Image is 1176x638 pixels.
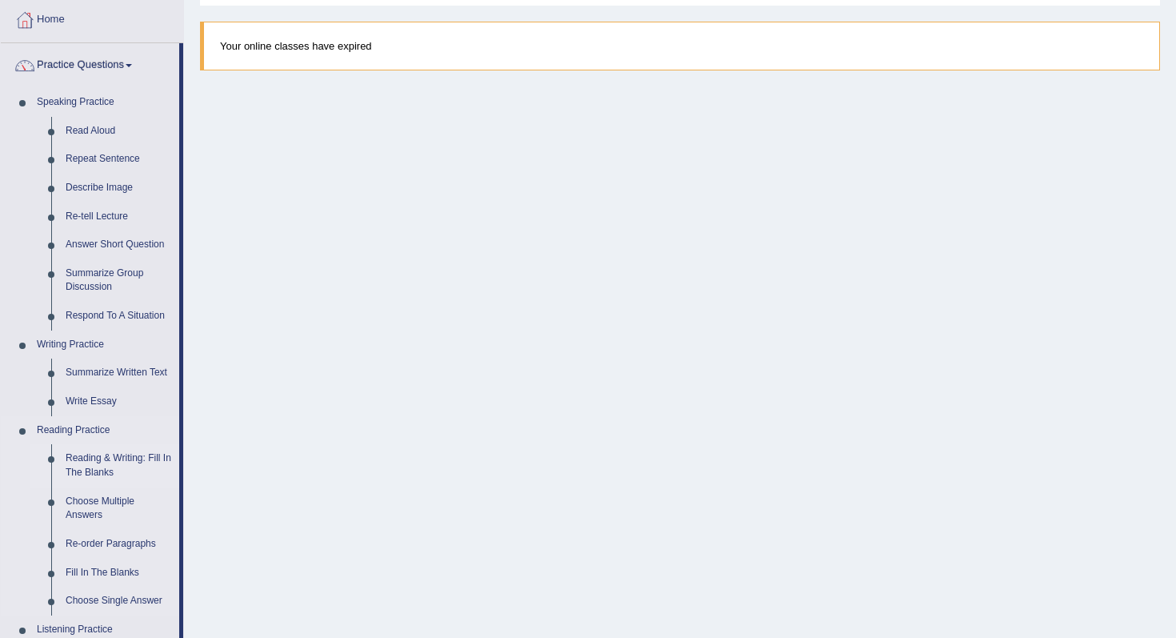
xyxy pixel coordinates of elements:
[58,174,179,203] a: Describe Image
[58,587,179,616] a: Choose Single Answer
[58,530,179,559] a: Re-order Paragraphs
[58,145,179,174] a: Repeat Sentence
[58,259,179,302] a: Summarize Group Discussion
[58,387,179,416] a: Write Essay
[58,488,179,530] a: Choose Multiple Answers
[58,359,179,387] a: Summarize Written Text
[200,22,1160,70] blockquote: Your online classes have expired
[58,203,179,231] a: Re-tell Lecture
[58,559,179,588] a: Fill In The Blanks
[30,416,179,445] a: Reading Practice
[58,444,179,487] a: Reading & Writing: Fill In The Blanks
[30,88,179,117] a: Speaking Practice
[1,43,179,83] a: Practice Questions
[58,302,179,331] a: Respond To A Situation
[30,331,179,359] a: Writing Practice
[58,231,179,259] a: Answer Short Question
[58,117,179,146] a: Read Aloud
